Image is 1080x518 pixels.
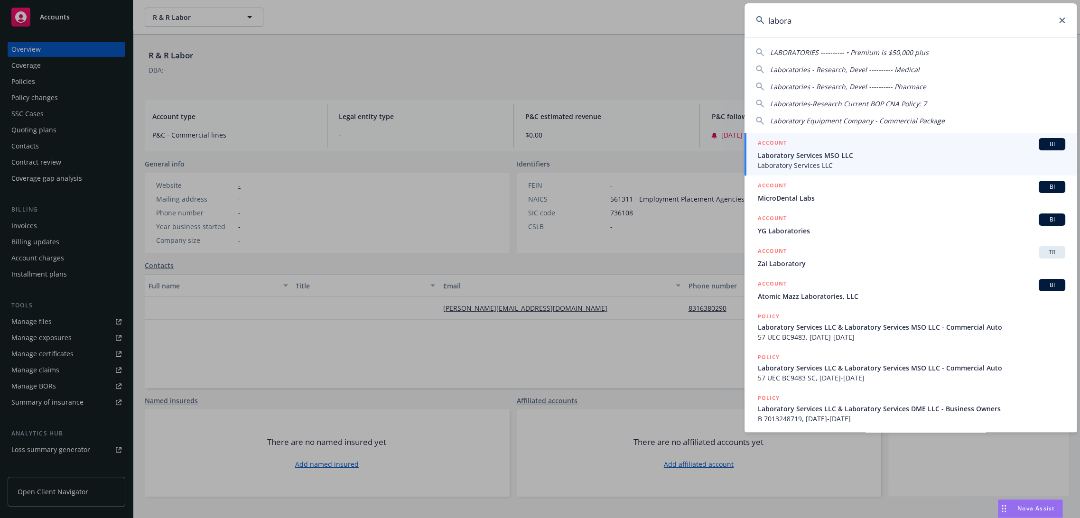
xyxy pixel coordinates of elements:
[1017,504,1055,512] span: Nova Assist
[1043,215,1061,224] span: BI
[770,82,926,91] span: Laboratories - Research, Devel ---------- Pharmace
[758,393,780,403] h5: POLICY
[758,160,1065,170] span: Laboratory Services LLC
[758,322,1065,332] span: Laboratory Services LLC & Laboratory Services MSO LLC - Commercial Auto
[758,246,787,258] h5: ACCOUNT
[758,332,1065,342] span: 57 UEC BC9483, [DATE]-[DATE]
[997,499,1063,518] button: Nova Assist
[758,181,787,192] h5: ACCOUNT
[1043,140,1061,148] span: BI
[758,259,1065,268] span: Zai Laboratory
[745,176,1077,208] a: ACCOUNTBIMicroDental Labs
[1043,281,1061,289] span: BI
[758,352,780,362] h5: POLICY
[758,150,1065,160] span: Laboratory Services MSO LLC
[758,193,1065,203] span: MicroDental Labs
[745,347,1077,388] a: POLICYLaboratory Services LLC & Laboratory Services MSO LLC - Commercial Auto57 UEC BC9483 SC, [D...
[745,208,1077,241] a: ACCOUNTBIYG Laboratories
[1043,248,1061,257] span: TR
[745,306,1077,347] a: POLICYLaboratory Services LLC & Laboratory Services MSO LLC - Commercial Auto57 UEC BC9483, [DATE...
[745,241,1077,274] a: ACCOUNTTRZai Laboratory
[758,363,1065,373] span: Laboratory Services LLC & Laboratory Services MSO LLC - Commercial Auto
[758,404,1065,414] span: Laboratory Services LLC & Laboratory Services DME LLC - Business Owners
[745,133,1077,176] a: ACCOUNTBILaboratory Services MSO LLCLaboratory Services LLC
[770,99,927,108] span: Laboratories-Research Current BOP CNA Policy: 7
[770,116,945,125] span: Laboratory Equipment Company - Commercial Package
[758,226,1065,236] span: YG Laboratories
[745,388,1077,429] a: POLICYLaboratory Services LLC & Laboratory Services DME LLC - Business OwnersB 7013248719, [DATE]...
[758,312,780,321] h5: POLICY
[998,499,1010,518] div: Drag to move
[745,3,1077,37] input: Search...
[758,414,1065,424] span: B 7013248719, [DATE]-[DATE]
[770,48,929,57] span: LABORATORIES ---------- • Premium is $50,000 plus
[745,274,1077,306] a: ACCOUNTBIAtomic Mazz Laboratories, LLC
[758,291,1065,301] span: Atomic Mazz Laboratories, LLC
[1043,183,1061,191] span: BI
[758,373,1065,383] span: 57 UEC BC9483 SC, [DATE]-[DATE]
[758,138,787,149] h5: ACCOUNT
[758,213,787,225] h5: ACCOUNT
[770,65,920,74] span: Laboratories - Research, Devel ---------- Medical
[758,279,787,290] h5: ACCOUNT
